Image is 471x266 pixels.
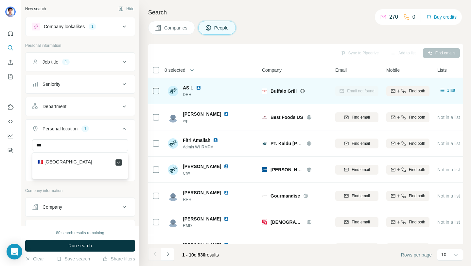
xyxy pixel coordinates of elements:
span: Find both [409,141,425,146]
span: Mobile [386,67,400,73]
button: Company [26,199,135,215]
span: Crw [183,170,237,176]
span: [PERSON_NAME] [183,189,221,196]
button: Clear [25,256,44,262]
button: Find both [386,191,429,201]
button: Hide [114,4,139,14]
button: Find email [335,243,378,253]
img: LinkedIn logo [224,190,229,195]
button: Find email [335,139,378,148]
span: results [182,252,219,257]
div: 1 [62,59,70,65]
div: Company [43,204,62,210]
button: Feedback [5,144,16,156]
img: Logo of PT. Kaldu Sari Nabati Indonesia [262,141,267,146]
div: Seniority [43,81,60,87]
button: My lists [5,71,16,83]
span: Find email [352,114,370,120]
button: Department [26,99,135,114]
span: Find both [409,88,425,94]
span: Find both [409,219,425,225]
div: 1 [89,24,96,29]
span: Find email [352,167,370,173]
span: [PERSON_NAME] [270,166,303,173]
span: Rows per page [401,252,432,258]
img: LinkedIn logo [196,85,201,90]
span: Find both [409,167,425,173]
label: 🇫🇷 [GEOGRAPHIC_DATA] [38,159,92,166]
p: 270 [389,13,398,21]
span: Not in a list [437,167,460,172]
img: LinkedIn logo [224,111,229,117]
div: Department [43,103,66,110]
button: Buy credits [426,12,457,22]
span: People [214,25,229,31]
button: Find email [335,191,378,201]
button: Share filters [103,256,135,262]
p: 0 [412,13,415,21]
img: Avatar [168,164,178,175]
span: Run search [68,242,92,249]
span: [PERSON_NAME] [183,242,221,248]
button: Company lookalikes1 [26,19,135,34]
img: LinkedIn logo [213,138,218,143]
span: Email [335,67,347,73]
span: Not in a list [437,219,460,225]
span: Not in a list [437,115,460,120]
button: Find email [335,112,378,122]
span: DRH [183,92,209,98]
button: Navigate to next page [161,248,174,261]
button: Save search [57,256,90,262]
span: of [194,252,198,257]
span: 930 [198,252,205,257]
button: Find both [386,86,429,96]
span: Find email [352,193,370,199]
p: Company information [25,188,135,194]
button: Personal location1 [26,121,135,139]
button: Find email [335,217,378,227]
img: Logo of Chick-fil-A [262,219,267,225]
button: Find both [386,217,429,227]
span: Admin WHRMPM [183,144,226,150]
img: LinkedIn logo [224,164,229,169]
span: Find email [352,141,370,146]
div: Company lookalikes [44,23,85,30]
img: Logo of Buffalo Grill [262,88,267,94]
button: Run search [25,240,135,252]
button: Find both [386,243,429,253]
span: Buffalo Grill [270,88,297,94]
p: 10 [441,251,446,258]
span: AS L [183,85,193,91]
button: Use Surfe on LinkedIn [5,101,16,113]
img: LinkedIn logo [224,242,229,248]
span: [PERSON_NAME] [183,111,221,117]
img: LinkedIn logo [224,216,229,221]
span: RMD [183,223,237,229]
span: Not in a list [437,193,460,199]
span: Best Foods US [270,114,303,121]
button: Job title1 [26,54,135,70]
img: Avatar [5,7,16,17]
span: Companies [164,25,188,31]
span: RRH [183,197,237,202]
img: Avatar [168,243,178,254]
button: Find both [386,139,429,148]
img: Avatar [168,191,178,201]
span: Find both [409,193,425,199]
span: 0 selected [165,67,185,73]
img: Avatar [168,112,178,123]
span: Gourmandise [270,193,300,199]
button: Find both [386,112,429,122]
img: Logo of Best Foods US [262,115,267,120]
div: 1 [81,126,89,132]
button: Seniority [26,76,135,92]
button: Search [5,42,16,54]
img: Logo of Gourmandise [262,195,267,197]
span: [PERSON_NAME] [183,163,221,170]
button: Quick start [5,28,16,39]
h4: Search [148,8,463,17]
div: Job title [43,59,58,65]
button: Use Surfe API [5,116,16,127]
button: Find both [386,165,429,175]
span: Not in a list [437,141,460,146]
